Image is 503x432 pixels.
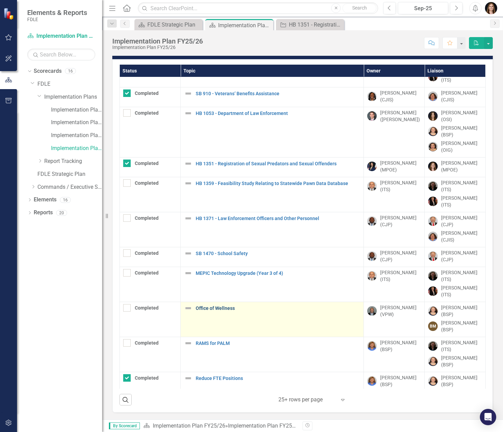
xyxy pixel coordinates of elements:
[184,179,192,187] img: Not Defined
[181,247,364,267] td: Double-Click to Edit Right Click for Context Menu
[428,92,438,101] img: Rachel Truxell
[364,107,425,157] td: Double-Click to Edit
[441,214,482,228] div: [PERSON_NAME] (CJP)
[120,247,181,267] td: Double-Click to Edit
[289,20,342,29] div: HB 1351 - Registration of Sexual Predators and Sexual Offenders
[425,302,486,337] td: Double-Click to Edit
[147,20,201,29] div: FDLE Strategic Plan
[428,271,438,281] img: Nicole Howard
[367,341,377,351] img: Sharon Wester
[425,337,486,372] td: Double-Click to Edit
[27,49,95,61] input: Search Below...
[138,2,378,14] input: Search ClearPoint...
[51,145,102,152] a: Implementation Plan FY25/26
[196,251,360,256] a: SB 1470 - School Safety
[441,304,482,318] div: [PERSON_NAME] (BSP)
[367,111,377,121] img: Will Grissom
[51,132,102,139] a: Implementation Plan FY24/25
[196,111,360,116] a: HB 1053 - Department of Law Enforcement
[51,106,102,114] a: Implementation Plan FY22/23
[34,67,62,75] a: Scorecards
[428,216,438,226] img: Brett Kirkland
[428,111,438,121] img: Abigail Hatcher
[425,267,486,302] td: Double-Click to Edit
[400,4,446,13] div: Sep-25
[425,212,486,247] td: Double-Click to Edit
[181,177,364,212] td: Double-Click to Edit Right Click for Context Menu
[181,267,364,302] td: Double-Click to Edit Right Click for Context Menu
[428,286,438,296] img: Erica Wolaver
[27,9,87,17] span: Elements & Reports
[428,162,438,171] img: Heather Faulkner
[428,306,438,316] img: Elizabeth Martin
[196,341,360,346] a: RAMS for PALM
[441,339,482,353] div: [PERSON_NAME] (ITS)
[181,302,364,337] td: Double-Click to Edit Right Click for Context Menu
[34,209,53,217] a: Reports
[441,230,482,243] div: [PERSON_NAME] (CJIS)
[27,32,95,40] a: Implementation Plan FY25/26
[425,87,486,107] td: Double-Click to Edit
[367,216,377,226] img: Chad Brown
[428,232,438,241] img: Rachel Truxell
[380,304,421,318] div: [PERSON_NAME] (VPW)
[196,376,360,381] a: Reduce FTE Positions
[184,269,192,277] img: Not Defined
[428,376,438,386] img: Elizabeth Martin
[3,8,15,20] img: ClearPoint Strategy
[441,354,482,368] div: [PERSON_NAME] (BSP)
[367,181,377,191] img: Joey Hornsby
[380,339,421,353] div: [PERSON_NAME] (BSP)
[143,422,297,430] div: »
[428,251,438,261] img: Brett Kirkland
[480,409,496,425] div: Open Intercom Messenger
[367,306,377,316] img: Patrick Crough
[441,195,482,208] div: [PERSON_NAME] (ITS)
[228,422,301,429] div: Implementation Plan FY25/26
[441,140,482,153] div: [PERSON_NAME] (OIG)
[367,251,377,261] img: Chad Brown
[342,3,376,13] button: Search
[184,214,192,222] img: Not Defined
[428,181,438,191] img: Nicole Howard
[120,87,181,107] td: Double-Click to Edit
[120,107,181,157] td: Double-Click to Edit
[364,87,425,107] td: Double-Click to Edit
[181,372,364,392] td: Double-Click to Edit Right Click for Context Menu
[425,107,486,157] td: Double-Click to Edit
[398,2,448,14] button: Sep-25
[181,337,364,372] td: Double-Click to Edit Right Click for Context Menu
[120,212,181,247] td: Double-Click to Edit
[184,160,192,168] img: Not Defined
[364,337,425,372] td: Double-Click to Edit
[120,267,181,302] td: Double-Click to Edit
[120,177,181,212] td: Double-Click to Edit
[136,20,201,29] a: FDLE Strategic Plan
[120,157,181,177] td: Double-Click to Edit
[380,249,421,263] div: [PERSON_NAME] (CJP)
[364,302,425,337] td: Double-Click to Edit
[112,45,203,50] div: Implementation Plan FY25/26
[181,157,364,177] td: Double-Click to Edit Right Click for Context Menu
[352,5,367,11] span: Search
[428,321,438,331] div: BM
[51,119,102,127] a: Implementation Plan FY23/24
[196,181,360,186] a: HB 1359 - Feasibility Study Relating to Statewide Pawn Data Database
[425,177,486,212] td: Double-Click to Edit
[112,37,203,45] div: Implementation Plan FY25/26
[441,179,482,193] div: [PERSON_NAME] (ITS)
[441,249,482,263] div: [PERSON_NAME] (CJP)
[380,269,421,283] div: [PERSON_NAME] (ITS)
[428,197,438,206] img: Erica Wolaver
[441,284,482,298] div: [PERSON_NAME] (ITS)
[441,269,482,283] div: [PERSON_NAME] (ITS)
[367,376,377,386] img: Sharon Wester
[380,89,421,103] div: [PERSON_NAME] (CJIS)
[196,216,360,221] a: HB 1371 - Law Enforcement Officers and Other Personnel
[364,157,425,177] td: Double-Click to Edit
[37,170,102,178] a: FDLE Strategic Plan
[60,197,71,203] div: 16
[485,2,497,14] img: Heather Faulkner
[364,372,425,392] td: Double-Click to Edit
